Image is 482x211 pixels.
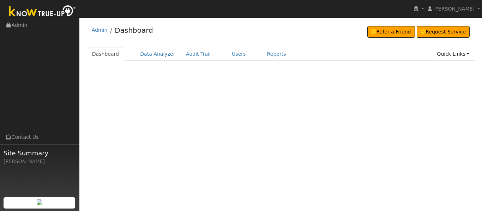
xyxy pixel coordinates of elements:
a: Dashboard [115,26,153,35]
img: Know True-Up [5,4,79,20]
a: Data Analyzer [135,48,181,61]
a: Dashboard [87,48,125,61]
a: Admin [92,27,108,33]
a: Audit Trail [181,48,216,61]
a: Reports [262,48,291,61]
span: Site Summary [4,148,76,158]
img: retrieve [37,199,42,205]
div: [PERSON_NAME] [4,158,76,165]
a: Refer a Friend [367,26,415,38]
a: Request Service [417,26,470,38]
span: [PERSON_NAME] [433,6,475,12]
a: Quick Links [432,48,475,61]
a: Users [227,48,251,61]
